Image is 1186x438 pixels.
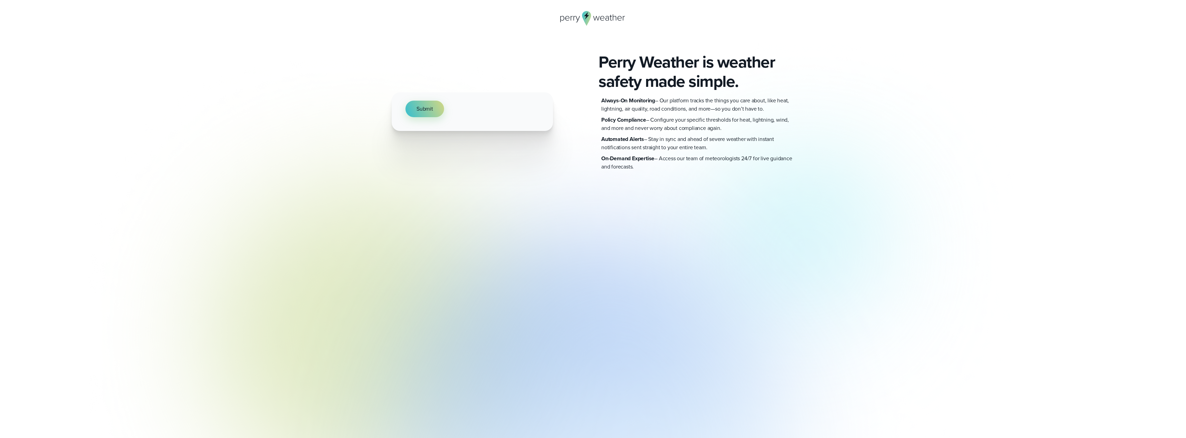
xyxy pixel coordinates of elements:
[601,116,646,124] strong: Policy Compliance
[405,101,444,117] button: Submit
[601,135,644,143] strong: Automated Alerts
[601,96,655,104] strong: Always-On Monitoring
[601,154,654,162] strong: On-Demand Expertise
[601,116,794,132] p: – Configure your specific thresholds for heat, lightning, wind, and more and never worry about co...
[416,105,433,113] span: Submit
[601,154,794,171] p: – Access our team of meteorologists 24/7 for live guidance and forecasts.
[601,135,794,152] p: – Stay in sync and ahead of severe weather with instant notifications sent straight to your entir...
[599,52,794,91] h2: Perry Weather is weather safety made simple.
[601,96,794,113] p: – Our platform tracks the things you care about, like heat, lightning, air quality, road conditio...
